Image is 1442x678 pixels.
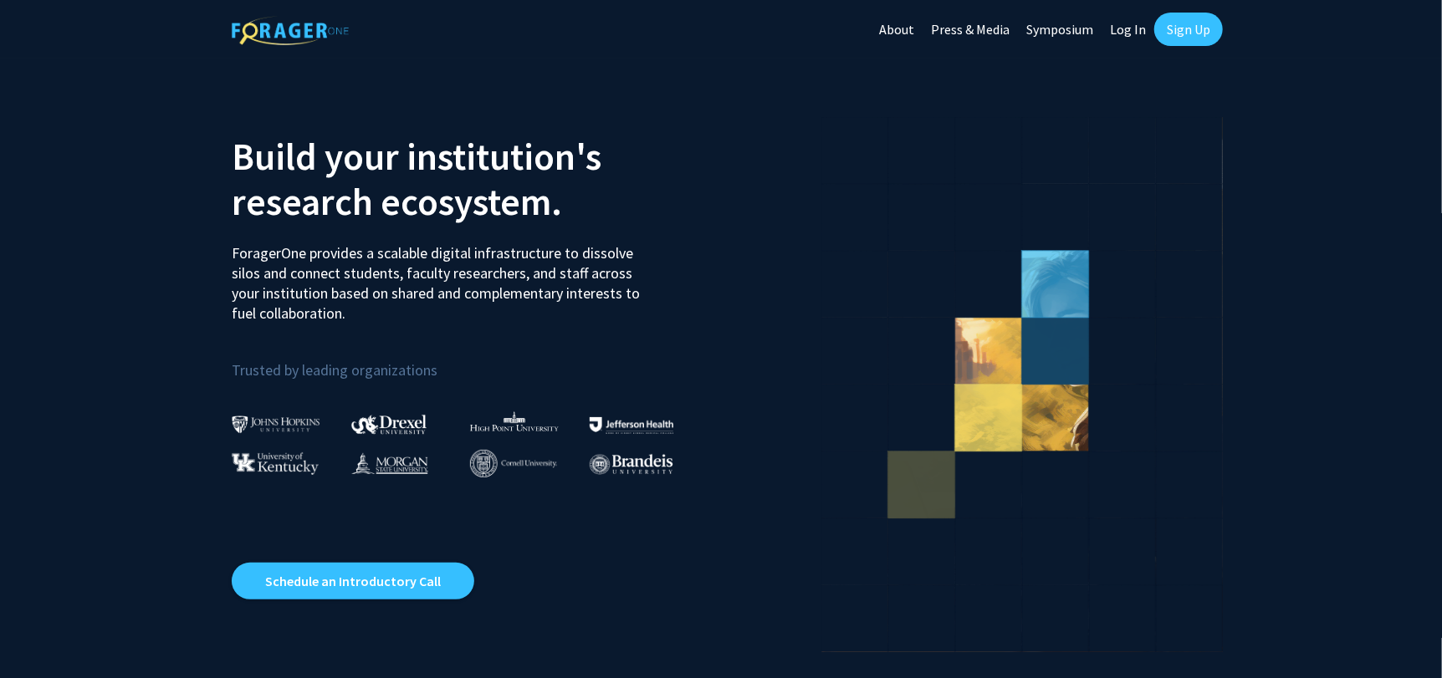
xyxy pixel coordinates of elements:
[232,16,349,45] img: ForagerOne Logo
[590,454,673,475] img: Brandeis University
[232,134,708,224] h2: Build your institution's research ecosystem.
[590,417,673,433] img: Thomas Jefferson University
[13,603,71,665] iframe: Chat
[470,450,557,477] img: Cornell University
[232,452,319,475] img: University of Kentucky
[1154,13,1223,46] a: Sign Up
[351,415,427,434] img: Drexel University
[232,231,652,324] p: ForagerOne provides a scalable digital infrastructure to dissolve silos and connect students, fac...
[351,452,428,474] img: Morgan State University
[232,563,474,599] a: Opens in a new tab
[470,411,559,431] img: High Point University
[232,337,708,383] p: Trusted by leading organizations
[232,415,320,433] img: Johns Hopkins University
